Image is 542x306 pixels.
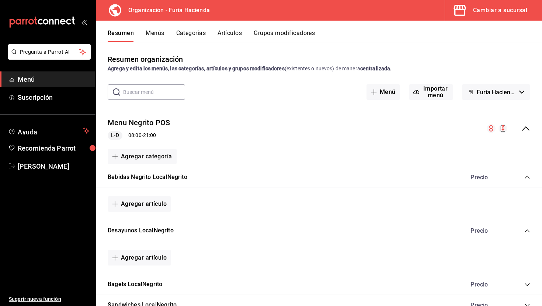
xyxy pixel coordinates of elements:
button: Furia Hacienda - Borrador [462,84,530,100]
button: collapse-category-row [524,228,530,234]
button: open_drawer_menu [81,19,87,25]
div: (existentes o nuevos) de manera [108,65,530,73]
button: Agregar artículo [108,196,171,212]
div: navigation tabs [108,29,542,42]
button: Menús [146,29,164,42]
button: Menú [366,84,400,100]
span: Menú [18,74,90,84]
button: Categorías [176,29,206,42]
button: Bebidas Negrito LocalNegrito [108,173,187,182]
button: Bagels LocalNegrito [108,280,162,289]
div: collapse-menu-row [96,112,542,146]
div: Precio [463,227,510,234]
span: Sugerir nueva función [9,295,90,303]
span: Recomienda Parrot [18,143,90,153]
button: Menu Negrito POS [108,117,170,128]
button: Resumen [108,29,134,42]
button: Agregar artículo [108,250,171,265]
button: collapse-category-row [524,282,530,288]
button: Pregunta a Parrot AI [8,44,91,60]
div: Precio [463,174,510,181]
span: L-D [108,131,122,139]
strong: centralizada. [360,66,392,71]
button: Agregar categoría [108,149,177,164]
input: Buscar menú [123,85,185,99]
button: collapse-category-row [524,174,530,180]
button: Importar menú [409,84,454,100]
span: Furia Hacienda - Borrador [477,89,516,96]
h3: Organización - Furia Hacienda [122,6,210,15]
span: Suscripción [18,92,90,102]
span: [PERSON_NAME] [18,161,90,171]
button: Grupos modificadores [254,29,315,42]
button: Artículos [218,29,242,42]
span: Ayuda [18,126,80,135]
a: Pregunta a Parrot AI [5,53,91,61]
div: Resumen organización [108,54,183,65]
button: Desayunos LocalNegrito [108,226,174,235]
strong: Agrega y edita los menús, las categorías, artículos y grupos modificadores [108,66,285,71]
div: 08:00 - 21:00 [108,131,170,140]
span: Pregunta a Parrot AI [20,48,79,56]
div: Precio [463,281,510,288]
div: Cambiar a sucursal [473,5,527,15]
